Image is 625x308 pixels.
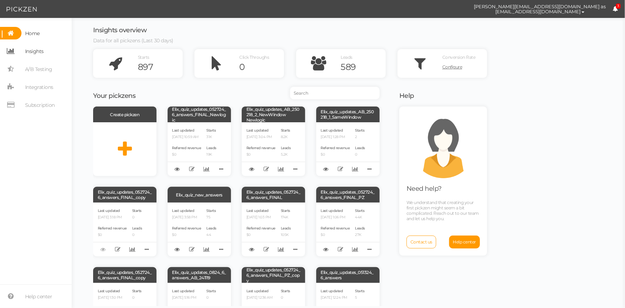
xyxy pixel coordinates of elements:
p: [DATE] 1:03 PM [246,215,275,220]
span: Leads [355,146,365,150]
span: A/B Testing [25,63,52,75]
img: Pickzen logo [6,5,37,14]
div: Elix_quiz_updates_0824_6_answers_AB_241119 [168,267,231,283]
p: 44 [207,233,217,237]
span: Help center [25,291,52,302]
span: Referred revenue [172,226,201,231]
p: $0 [321,233,350,237]
p: 8.2K [281,135,291,139]
button: [PERSON_NAME][EMAIL_ADDRESS][DOMAIN_NAME] as [EMAIL_ADDRESS][DOMAIN_NAME] [467,0,613,18]
div: Last updated [DATE] 3:58 PM Referred revenue $0 Starts 75 Leads 44 [168,203,231,256]
p: 174K [281,215,291,220]
div: 897 [138,62,183,72]
p: 5 [355,295,365,300]
span: Help center [453,239,476,245]
span: Leads [341,55,353,60]
span: [EMAIL_ADDRESS][DOMAIN_NAME] [495,9,581,14]
div: Elix_quiz_updates_052724_6_answers_FINAL [242,187,305,203]
span: Your pickzens [93,92,136,100]
p: 31K [207,135,217,139]
p: 0 [207,295,217,300]
p: 0 [355,152,365,157]
p: [DATE] 12:24 PM [321,295,350,300]
span: Starts [132,289,141,293]
span: Leads [207,146,217,150]
div: Last updated [DATE] 1:28 PM Referred revenue $0 Starts 2 Leads 0 [316,122,380,176]
div: Elix_quiz_updates_052724_6_answers_FINAL_copy [93,267,157,283]
span: Last updated [321,289,343,293]
p: 0 [132,233,142,237]
span: Leads [355,226,365,231]
span: Starts [207,289,216,293]
p: $0 [172,152,201,157]
div: Last updated [DATE] 1:03 PM Referred revenue $0 Starts 174K Leads 105K [242,203,305,256]
p: 0 [132,295,142,300]
p: [DATE] 1:28 PM [321,135,350,139]
p: [DATE] 1:06 PM [321,215,350,220]
p: 27K [355,233,365,237]
p: [DATE] 12:36 AM [246,295,275,300]
div: Last updated [DATE] 3:04 PM Referred revenue $0 Starts 8.2K Leads 5.2K [242,122,305,176]
span: Subscription [25,99,55,111]
p: 5.2K [281,152,291,157]
p: 2 [355,135,365,139]
span: Leads [281,226,291,231]
div: Elix_quiz_updates_051324_6_answers [316,267,380,283]
p: [DATE] 5:16 PM [172,295,201,300]
a: Configure [442,62,487,72]
span: Last updated [172,289,194,293]
a: Help center [449,236,480,248]
span: We understand that creating your first pickzen might seem a bit complicated. Reach out to our tea... [407,200,479,221]
span: Last updated [172,128,194,133]
p: [DATE] 1:30 PM [98,295,127,300]
div: Last updated [DATE] 10:59 AM Referred revenue $0 Starts 31K Leads 19K [168,122,231,176]
span: Last updated [98,208,120,213]
p: 0 [132,215,142,220]
span: Integrations [25,81,53,93]
span: Data for all pickzens (Last 30 days) [93,37,173,44]
div: Elix_quiz_new_answers [168,187,231,203]
div: Elix_quiz_updates_052724_6_answers_FINAL_Newlogic [168,106,231,122]
span: Referred revenue [172,146,201,150]
span: Create pickzen [110,112,140,117]
p: 44K [355,215,365,220]
p: [DATE] 3:18 PM [98,215,127,220]
span: Last updated [321,128,343,133]
div: Last updated [DATE] 3:18 PM Referred revenue $0 Starts 0 Leads 0 [93,203,157,256]
p: [DATE] 10:59 AM [172,135,201,139]
div: Last updated [DATE] 1:06 PM Referred revenue $0 Starts 44K Leads 27K [316,203,380,256]
span: Starts [207,208,216,213]
span: Last updated [246,128,269,133]
span: Starts [132,208,141,213]
span: Leads [281,146,291,150]
p: 75 [207,215,217,220]
span: Starts [281,128,290,133]
div: Elix_quiz_updates_052724_6_answers_FINAL_PZ [316,187,380,203]
span: Starts [355,289,365,293]
span: Leads [132,226,142,231]
p: $0 [246,152,275,157]
input: Search [290,87,380,99]
span: Configure [442,64,462,70]
span: Referred revenue [246,146,275,150]
p: $0 [98,233,127,237]
span: [PERSON_NAME][EMAIL_ADDRESS][DOMAIN_NAME] as [474,4,606,9]
img: support.png [411,114,476,178]
span: Referred revenue [321,146,350,150]
p: $0 [246,233,275,237]
div: Elix_quiz_updates_AB_250218_1_SameWindow [316,106,380,122]
span: Starts [281,208,290,213]
span: Leads [207,226,217,231]
span: Starts [355,128,365,133]
span: Help [399,92,414,100]
span: Last updated [321,208,343,213]
div: 589 [341,62,386,72]
span: Last updated [246,289,269,293]
p: [DATE] 3:04 PM [246,135,275,139]
p: 0 [281,295,291,300]
span: Need help? [407,185,442,193]
p: 105K [281,233,291,237]
span: Referred revenue [98,226,127,231]
span: Insights overview [93,26,147,34]
div: Elix_quiz_updates_AB_250218_2_NewWindow Newlogic [242,106,305,122]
